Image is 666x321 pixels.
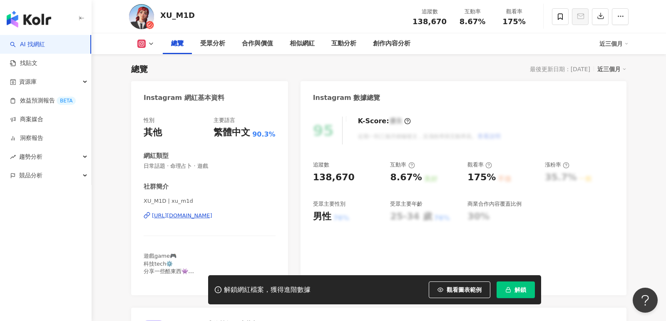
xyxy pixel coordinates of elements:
[390,200,422,208] div: 受眾主要年齡
[129,4,154,29] img: KOL Avatar
[152,212,212,219] div: [URL][DOMAIN_NAME]
[467,161,492,169] div: 觀看率
[331,39,356,49] div: 互動分析
[144,182,169,191] div: 社群簡介
[19,147,42,166] span: 趨勢分析
[10,115,43,124] a: 商案媒合
[224,286,311,294] div: 解鎖網紅檔案，獲得進階數據
[502,17,526,26] span: 175%
[200,39,225,49] div: 受眾分析
[19,166,42,185] span: 競品分析
[242,39,273,49] div: 合作與價值
[313,171,355,184] div: 138,670
[390,171,422,184] div: 8.67%
[10,59,37,67] a: 找貼文
[144,253,195,282] span: 遊戲game🎮 科技tech⚙️ 分享一些酷東西👾 商業合作信箱在bio裡
[144,162,276,170] span: 日常話題 · 命理占卜 · 遊戲
[290,39,315,49] div: 相似網紅
[144,212,276,219] a: [URL][DOMAIN_NAME]
[7,11,51,27] img: logo
[413,17,447,26] span: 138,670
[10,40,45,49] a: searchAI 找網紅
[313,200,345,208] div: 受眾主要性別
[514,286,526,293] span: 解鎖
[390,161,415,169] div: 互動率
[530,66,590,72] div: 最後更新日期：[DATE]
[10,134,43,142] a: 洞察報告
[252,130,276,139] span: 90.3%
[144,117,154,124] div: 性別
[460,17,485,26] span: 8.67%
[19,72,37,91] span: 資源庫
[599,37,629,50] div: 近三個月
[467,171,496,184] div: 175%
[144,126,162,139] div: 其他
[447,286,482,293] span: 觀看圖表範例
[214,117,235,124] div: 主要語言
[144,93,224,102] div: Instagram 網紅基本資料
[597,64,626,75] div: 近三個月
[160,10,195,20] div: XU_M1D
[467,200,522,208] div: 商業合作內容覆蓋比例
[358,117,411,126] div: K-Score :
[413,7,447,16] div: 追蹤數
[171,39,184,49] div: 總覽
[313,210,331,223] div: 男性
[144,197,276,205] span: XU_M1D | xu_m1d
[498,7,530,16] div: 觀看率
[313,161,329,169] div: 追蹤數
[457,7,488,16] div: 互動率
[10,97,76,105] a: 效益預測報告BETA
[131,63,148,75] div: 總覽
[545,161,569,169] div: 漲粉率
[429,281,490,298] button: 觀看圖表範例
[373,39,410,49] div: 創作內容分析
[10,154,16,160] span: rise
[313,93,380,102] div: Instagram 數據總覽
[497,281,535,298] button: 解鎖
[144,152,169,160] div: 網紅類型
[214,126,250,139] div: 繁體中文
